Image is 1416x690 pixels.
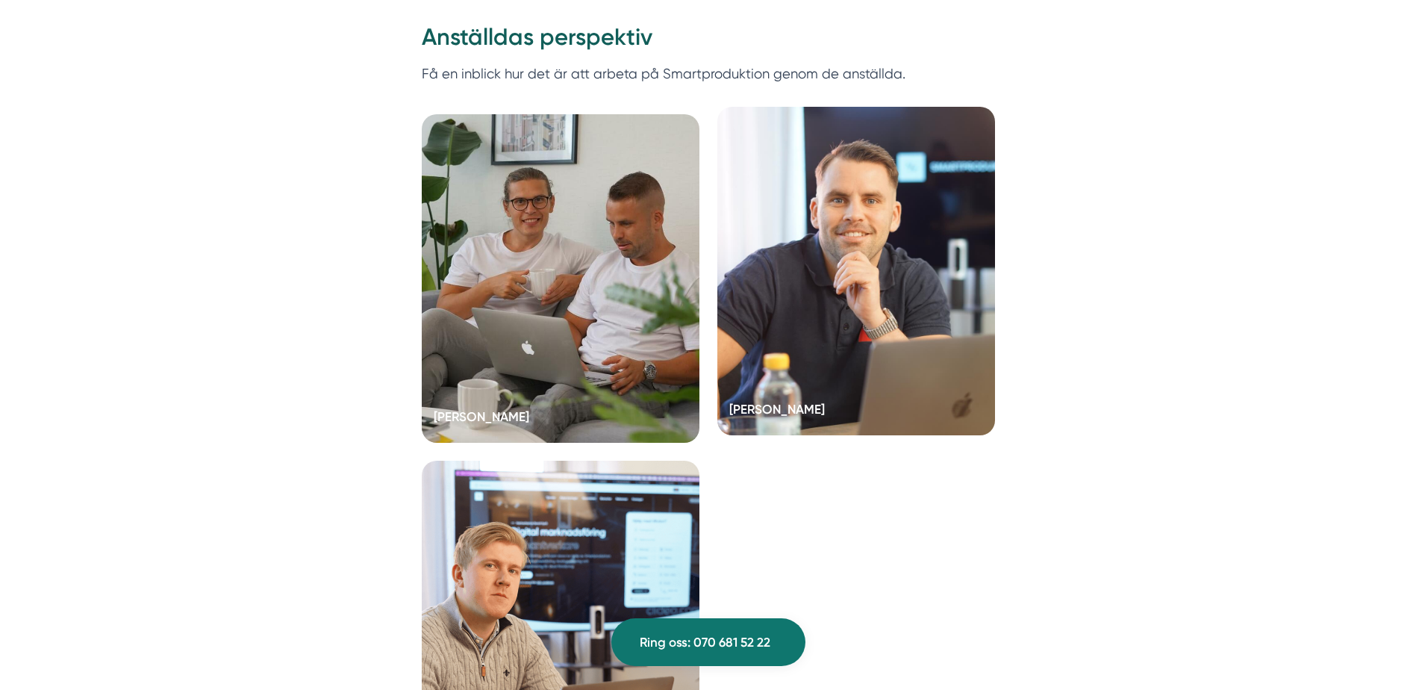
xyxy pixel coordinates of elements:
[729,400,825,423] h5: [PERSON_NAME]
[422,63,995,107] p: Få en inblick hur det är att arbeta på Smartproduktion genom de anställda.
[717,107,995,435] a: [PERSON_NAME]
[640,632,770,653] span: Ring oss: 070 681 52 22
[611,618,805,666] a: Ring oss: 070 681 52 22
[422,21,995,63] h2: Anställdas perspektiv
[434,407,529,431] h5: [PERSON_NAME]
[422,114,699,443] a: [PERSON_NAME]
